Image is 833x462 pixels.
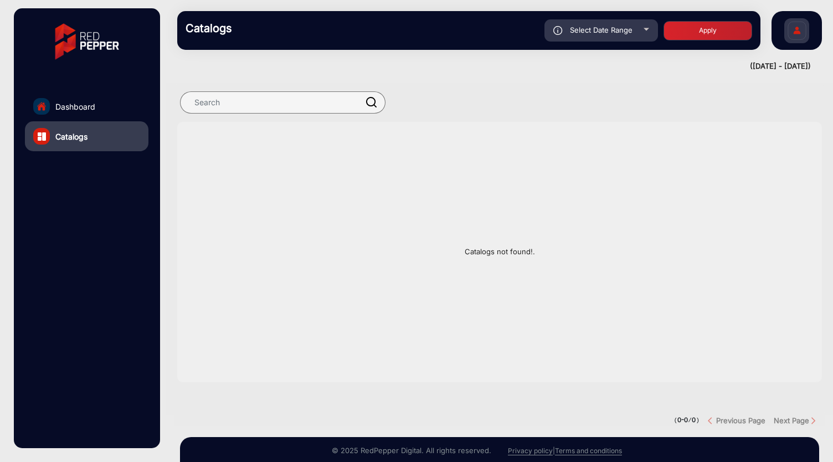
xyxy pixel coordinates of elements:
span: Select Date Range [570,25,633,34]
strong: 0 [692,416,696,424]
h3: Catalogs [186,22,341,35]
span: Dashboard [55,101,95,112]
img: Sign%20Up.svg [785,13,809,52]
img: catalog [38,132,46,141]
a: Terms and conditions [555,446,622,455]
img: vmg-logo [47,14,127,69]
img: previous button [708,417,716,425]
a: Catalogs [25,121,148,151]
a: | [553,446,555,455]
div: ([DATE] - [DATE]) [166,61,811,72]
small: © 2025 RedPepper Digital. All rights reserved. [332,446,491,455]
input: Search [180,91,385,114]
span: Catalogs [55,131,88,142]
img: prodSearch.svg [366,97,377,107]
strong: Next Page [774,416,809,425]
a: Privacy policy [508,446,553,455]
strong: Previous Page [716,416,765,425]
button: Apply [664,21,752,40]
a: Dashboard [25,91,148,121]
span: Catalogs not found!. [177,247,822,258]
strong: 0-0 [677,416,688,424]
img: home [37,101,47,111]
img: icon [553,26,563,35]
img: Next button [809,417,817,425]
pre: ( / ) [674,415,700,425]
